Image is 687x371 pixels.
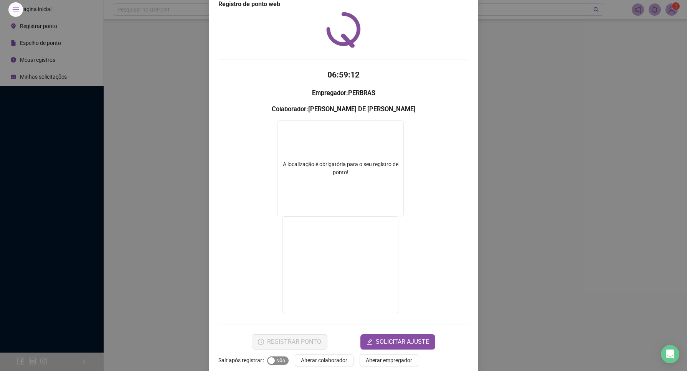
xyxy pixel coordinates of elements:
[360,334,435,350] button: editSOLICITAR AJUSTE
[376,337,429,346] span: SOLICITAR AJUSTE
[367,339,373,345] span: edit
[327,70,360,79] time: 06:59:12
[252,334,327,350] button: REGISTRAR PONTO
[218,88,469,98] h3: : PERBRAS
[12,6,19,13] span: menu
[661,345,679,363] div: Open Intercom Messenger
[326,12,361,48] img: QRPoint
[366,356,412,364] span: Alterar empregador
[301,356,347,364] span: Alterar colaborador
[218,104,469,114] h3: : [PERSON_NAME] DE [PERSON_NAME]
[277,160,403,176] div: A localização é obrigatória para o seu registro de ponto!
[295,354,353,366] button: Alterar colaborador
[360,354,418,366] button: Alterar empregador
[218,354,267,366] label: Sair após registrar
[312,89,346,97] strong: Empregador
[272,106,306,113] strong: Colaborador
